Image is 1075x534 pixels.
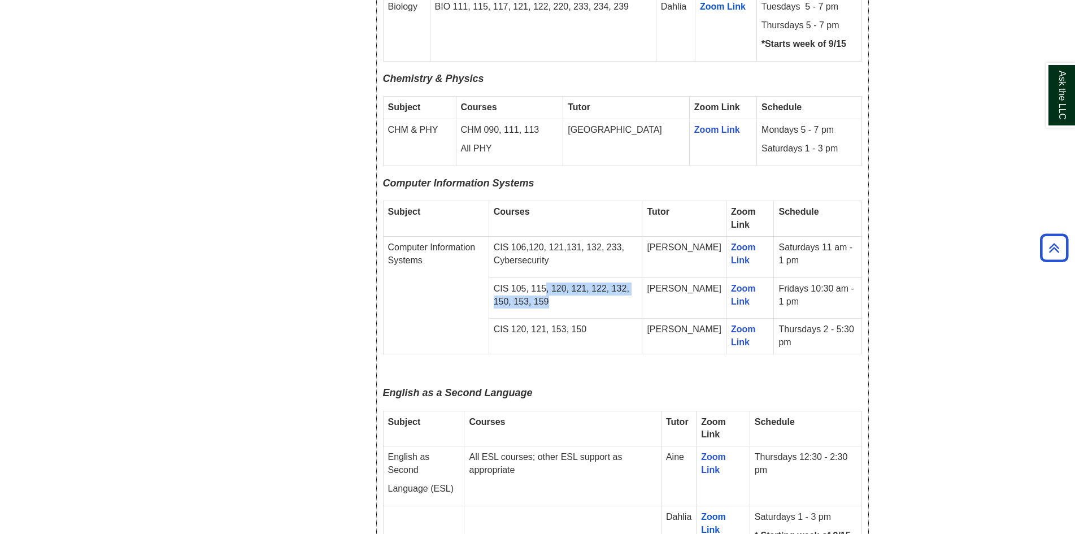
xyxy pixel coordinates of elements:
a: Back to Top [1036,240,1072,255]
strong: Tutor [568,102,590,112]
td: Saturdays 11 am - 1 pm [774,237,861,278]
strong: Subject [388,417,421,427]
strong: Courses [469,417,505,427]
p: English as Second [388,451,460,477]
span: Computer Information Systems [383,177,534,189]
p: Thursdays 5 - 7 pm [761,19,857,32]
a: Zoom Link [694,125,740,134]
td: Computer Information Systems [383,237,489,354]
strong: Courses [461,102,497,112]
strong: Tutor [647,207,669,216]
a: Zoom Link [700,2,746,11]
td: [PERSON_NAME] [642,319,726,354]
td: All ESL courses; other ESL support as appropriate [464,446,661,506]
td: CIS 120, 121, 153, 150 [489,319,642,354]
strong: Zoom Link [694,102,740,112]
strong: Zoom Link [701,417,726,440]
td: Thursdays 2 - 5:30 pm [774,319,861,354]
td: Aine [661,446,696,506]
strong: Tutor [666,417,689,427]
strong: Schedule [761,102,802,112]
p: Thursdays 12:30 - 2:30 pm [755,451,857,477]
strong: *Starts week of 9/15 [761,39,846,49]
a: Zoom Link [731,242,756,265]
strong: Schedule [778,207,819,216]
p: CHM 090, 111, 113 [461,124,559,137]
p: CIS 106,120, 121,131, 132, 233, Cybersecurity [494,241,638,267]
p: Saturdays 1 - 3 pm [755,511,857,524]
p: CIS 105, 115, 120, 121, 122, 132, 150, 153, 159 [494,283,638,309]
a: Zoom Link [701,452,726,475]
strong: Zoom Link [731,207,756,229]
a: Zoom Link [731,284,756,306]
p: Language (ESL) [388,483,460,496]
span: Chemistry & Physics [383,73,484,84]
p: Mondays 5 - 7 pm [761,124,856,137]
strong: Subject [388,207,421,216]
td: [PERSON_NAME] [642,277,726,319]
p: All PHY [461,142,559,155]
p: Saturdays 1 - 3 pm [761,142,856,155]
td: [PERSON_NAME] [642,237,726,278]
td: CHM & PHY [383,119,456,166]
strong: Schedule [755,417,795,427]
a: Zoom Link [731,324,756,347]
strong: Courses [494,207,530,216]
td: [GEOGRAPHIC_DATA] [563,119,690,166]
td: Fridays 10:30 am - 1 pm [774,277,861,319]
span: English as a Second Language [383,387,533,398]
p: Tuesdays 5 - 7 pm [761,1,857,14]
strong: Subject [388,102,421,112]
